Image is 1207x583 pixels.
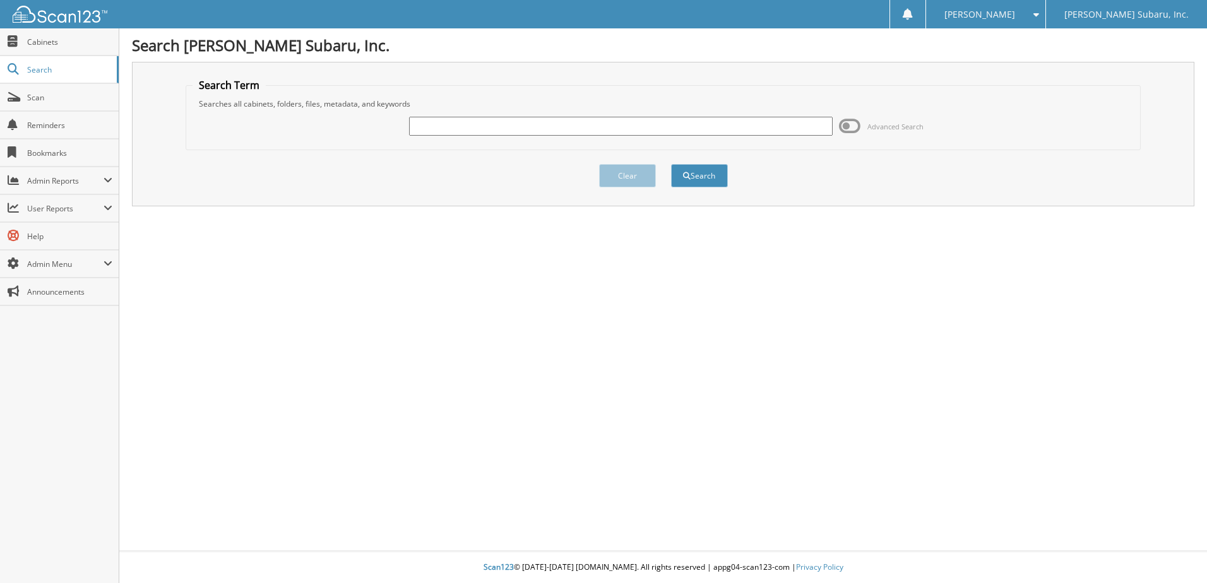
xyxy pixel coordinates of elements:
span: Advanced Search [867,122,924,131]
span: Scan123 [484,562,514,572]
a: Privacy Policy [796,562,843,572]
span: Bookmarks [27,148,112,158]
legend: Search Term [193,78,266,92]
span: User Reports [27,203,104,214]
h1: Search [PERSON_NAME] Subaru, Inc. [132,35,1194,56]
span: Cabinets [27,37,112,47]
div: Searches all cabinets, folders, files, metadata, and keywords [193,98,1134,109]
span: Reminders [27,120,112,131]
button: Clear [599,164,656,187]
span: Admin Reports [27,175,104,186]
iframe: Chat Widget [1144,522,1207,583]
span: [PERSON_NAME] Subaru, Inc. [1064,11,1189,18]
span: Announcements [27,286,112,297]
button: Search [671,164,728,187]
div: © [DATE]-[DATE] [DOMAIN_NAME]. All rights reserved | appg04-scan123-com | [119,552,1207,583]
img: scan123-logo-white.svg [13,6,107,23]
span: Scan [27,92,112,103]
span: [PERSON_NAME] [944,11,1015,18]
span: Search [27,64,110,75]
span: Help [27,231,112,242]
span: Admin Menu [27,259,104,269]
